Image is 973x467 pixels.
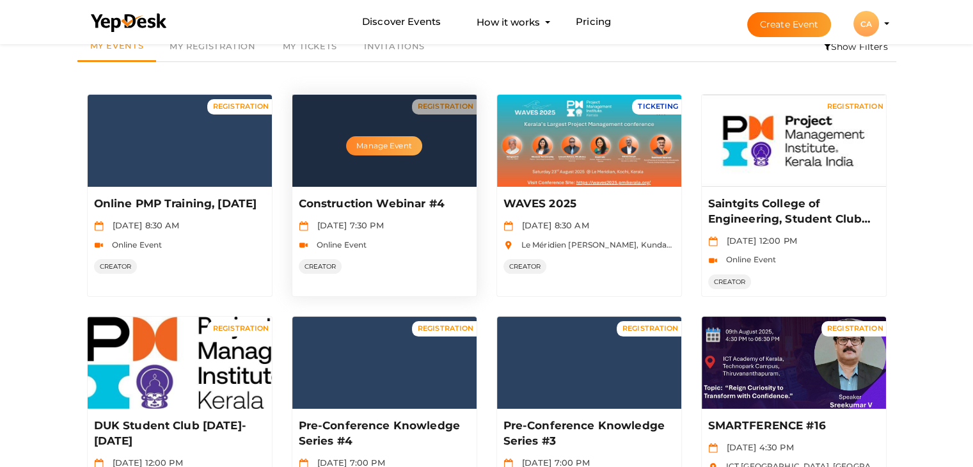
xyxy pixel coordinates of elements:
span: [DATE] 8:30 AM [106,220,180,230]
img: calendar.svg [708,443,718,453]
span: [DATE] 4:30 PM [720,442,794,452]
img: calendar.svg [94,221,104,231]
span: Invitations [364,41,425,51]
p: Pre-Conference Knowledge Series #4 [299,418,467,449]
p: Saintgits College of Engineering, Student Club registration [DATE]-[DATE] [708,196,876,227]
span: Online Event [310,240,367,249]
li: Show Filters [816,32,896,61]
span: CREATOR [503,259,547,274]
span: Online Event [106,240,162,249]
span: [DATE] 7:30 PM [311,220,384,230]
p: DUK Student Club [DATE]-[DATE] [94,418,262,449]
profile-pic: CA [853,19,879,29]
a: My Tickets [269,32,351,61]
a: Invitations [351,32,438,61]
a: My Events [77,32,157,62]
a: Discover Events [362,10,441,34]
p: WAVES 2025 [503,196,672,212]
button: CA [850,10,883,37]
button: How it works [473,10,544,34]
span: CREATOR [708,274,752,289]
img: calendar.svg [708,237,718,246]
a: Pricing [576,10,611,34]
img: video-icon.svg [708,256,718,265]
p: Online PMP Training, [DATE] [94,196,262,212]
span: My Registration [170,41,255,51]
button: Create Event [747,12,832,37]
button: Manage Event [346,136,422,155]
span: Online Event [720,255,777,264]
span: [DATE] 12:00 PM [720,235,797,246]
span: CREATOR [299,259,342,274]
p: SMARTFERENCE #16 [708,418,876,434]
span: CREATOR [94,259,138,274]
span: My Tickets [283,41,337,51]
img: location.svg [503,241,513,250]
img: calendar.svg [503,221,513,231]
p: Pre-Conference Knowledge Series #3 [503,418,672,449]
div: CA [853,11,879,36]
img: video-icon.svg [299,241,308,250]
img: video-icon.svg [94,241,104,250]
p: Construction Webinar #4 [299,196,467,212]
span: [DATE] 8:30 AM [516,220,589,230]
img: calendar.svg [299,221,308,231]
a: My Registration [156,32,269,61]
